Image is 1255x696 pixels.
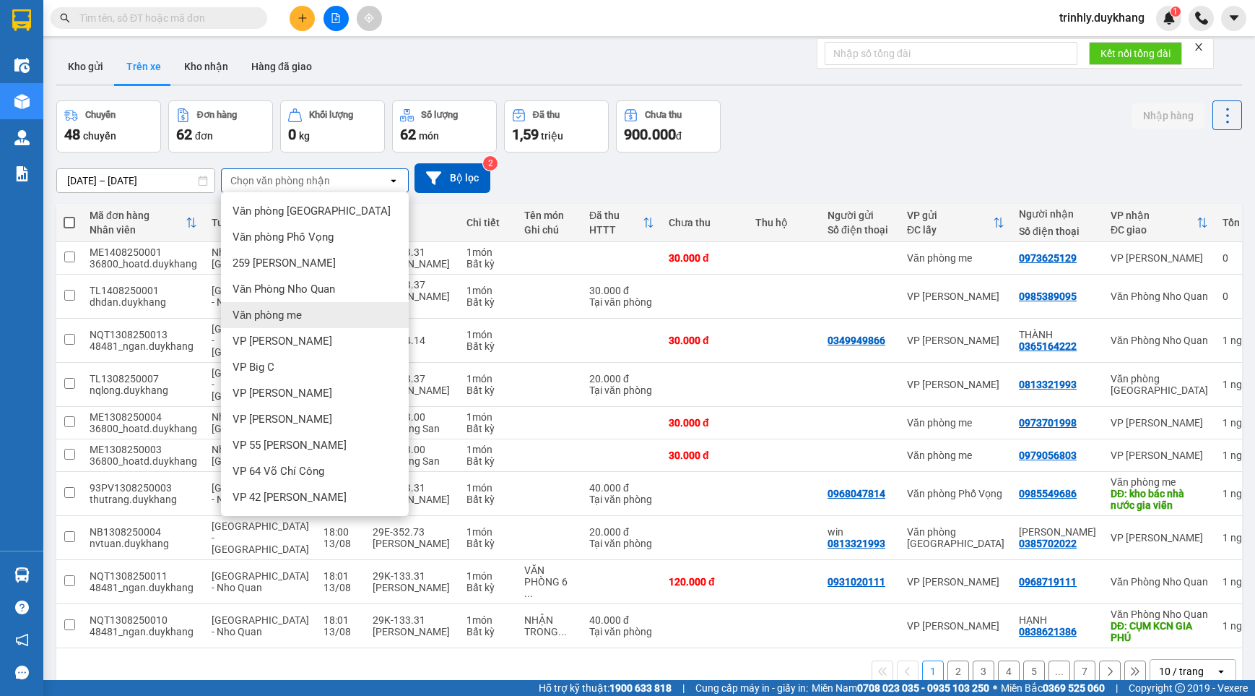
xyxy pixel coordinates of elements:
span: VP 42 [PERSON_NAME] [233,490,347,504]
span: ⚪️ [993,685,997,691]
button: 5 [1023,661,1045,682]
div: Khối lượng [309,110,353,120]
svg: open [388,175,399,186]
div: 1 món [466,444,510,455]
span: | [1116,680,1118,696]
div: Tuyến [212,217,309,228]
div: VP [PERSON_NAME] [907,335,1004,346]
button: Kết nối tổng đài [1089,42,1182,65]
div: Tên món [524,210,575,221]
button: Chưa thu900.000đ [616,100,721,152]
div: Văn Phòng Nho Quan [1111,335,1208,346]
div: 1 món [466,526,510,538]
span: Văn phòng me [233,308,302,322]
strong: 0369 525 060 [1043,682,1105,694]
div: 0973625129 [1019,252,1077,264]
div: 40.000 đ [589,482,654,494]
span: VP 55 [PERSON_NAME] [233,438,347,452]
div: VP [PERSON_NAME] [907,576,1004,588]
div: dhdan.duykhang [90,296,197,308]
div: 29K-133.31 [373,482,452,494]
div: 36800_hoatd.duykhang [90,423,197,434]
div: Tại văn phòng [589,626,654,637]
button: Kho gửi [56,49,115,84]
div: 0968719111 [1019,576,1077,588]
div: Bất kỳ [466,626,510,637]
span: Nho Quan - [GEOGRAPHIC_DATA] [212,411,309,434]
button: plus [290,6,315,31]
div: 0385702022 [1019,538,1077,549]
span: ngày [1230,620,1253,632]
button: 3 [973,661,994,682]
span: message [15,666,29,679]
button: aim [357,6,382,31]
div: 30.000 đ [669,450,741,461]
div: Tại văn phòng [589,538,654,549]
div: 48481_ngan.duykhang [90,626,197,637]
span: ... [524,588,533,599]
div: ME1408250001 [90,246,197,258]
div: Bất kỳ [466,258,510,270]
div: Ghi chú [524,224,575,236]
span: trinhly.duykhang [1048,9,1156,27]
div: VP [PERSON_NAME] [1111,532,1208,544]
div: Tại văn phòng [589,296,654,308]
div: [PERSON_NAME] [373,538,452,549]
span: close [1194,42,1204,52]
span: | [682,680,685,696]
span: 0 [288,126,296,143]
span: notification [15,633,29,647]
button: Đã thu1,59 triệu [504,100,609,152]
span: VP [PERSON_NAME] [233,386,332,400]
div: Đinh Hồng San [373,455,452,467]
span: ngày [1230,417,1253,429]
div: Bất kỳ [466,384,510,396]
strong: 1900 633 818 [609,682,672,694]
button: Chuyến48chuyến [56,100,161,152]
div: 0813321993 [828,538,885,549]
div: Số lượng [421,110,458,120]
div: Bất kỳ [466,582,510,593]
span: kg [299,130,310,142]
div: Đã thu [533,110,560,120]
div: 30.000 đ [669,417,741,429]
div: 0365164222 [1019,340,1077,352]
div: Chi tiết [466,217,510,228]
div: VP nhận [1111,210,1197,221]
div: 93PV1308250003 [90,482,197,494]
span: [GEOGRAPHIC_DATA] - [GEOGRAPHIC_DATA] [212,520,309,555]
div: Tại văn phòng [589,494,654,505]
div: 120.000 đ [669,576,741,588]
div: 13/08 [323,582,358,593]
th: Toggle SortBy [1103,204,1215,242]
div: 0968047814 [828,488,885,499]
span: đơn [195,130,213,142]
span: 1,59 [512,126,539,143]
span: ngày [1230,488,1253,499]
span: copyright [1175,683,1185,693]
span: question-circle [15,601,29,614]
div: Văn phòng me [907,450,1004,461]
div: [PERSON_NAME] [373,494,452,505]
button: file-add [323,6,349,31]
div: ĐC lấy [907,224,993,236]
div: VĂN PHÒNG 63 THIÊN QUAN [524,564,575,599]
img: phone-icon [1195,12,1208,25]
div: Quang anh [1019,526,1096,538]
div: 48481_ngan.duykhang [90,582,197,593]
div: Đã thu [589,210,643,221]
div: Văn Phòng Nho Quan [1111,576,1208,588]
div: Văn phòng [GEOGRAPHIC_DATA] [907,526,1004,549]
div: 1 món [466,482,510,494]
img: warehouse-icon [14,94,30,109]
div: 18:01 [323,614,358,626]
div: 0813321993 [1019,379,1077,390]
span: plus [298,13,308,23]
div: 1 món [466,285,510,296]
div: 18:01 [323,570,358,582]
span: ngày [1230,335,1253,346]
span: Nho Quan - [GEOGRAPHIC_DATA] [212,444,309,467]
div: VP [PERSON_NAME] [907,379,1004,390]
span: [GEOGRAPHIC_DATA] - Nho Quan [212,482,309,505]
button: Bộ lọc [414,163,490,193]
